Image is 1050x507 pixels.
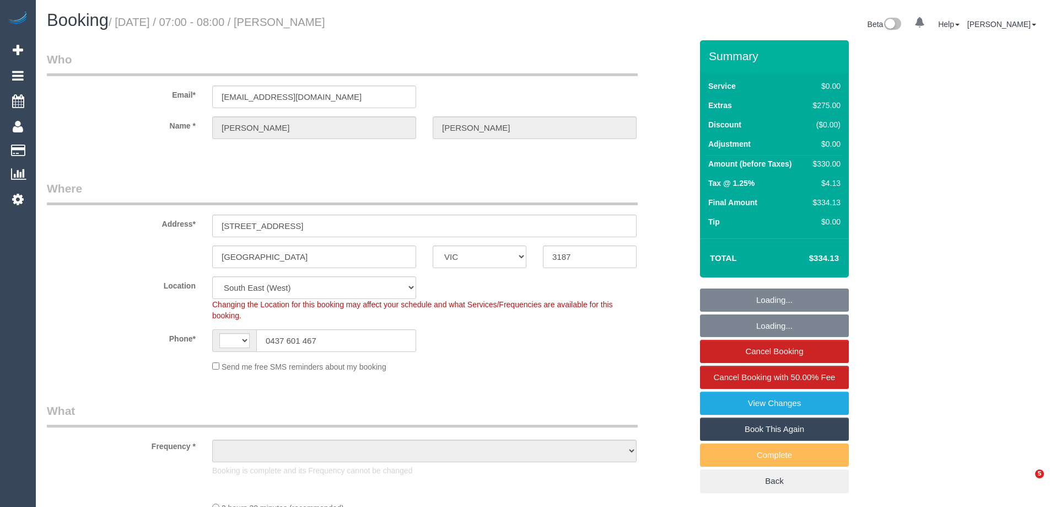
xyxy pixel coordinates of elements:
[7,11,29,26] img: Automaid Logo
[809,158,841,169] div: $330.00
[39,86,204,100] label: Email*
[1013,469,1039,496] iframe: Intercom live chat
[708,197,757,208] label: Final Amount
[809,197,841,208] div: $334.13
[809,119,841,130] div: ($0.00)
[212,116,416,139] input: First Name*
[39,276,204,291] label: Location
[212,246,416,268] input: Suburb*
[39,437,204,452] label: Frequency *
[256,329,416,352] input: Phone*
[700,392,849,415] a: View Changes
[708,158,791,169] label: Amount (before Taxes)
[883,18,901,32] img: New interface
[708,100,732,111] label: Extras
[39,329,204,344] label: Phone*
[700,469,849,493] a: Back
[1035,469,1044,478] span: 5
[212,465,637,476] p: Booking is complete and its Frequency cannot be changed
[967,20,1036,29] a: [PERSON_NAME]
[222,362,386,371] span: Send me free SMS reminders about my booking
[700,340,849,363] a: Cancel Booking
[212,86,416,108] input: Email*
[700,418,849,441] a: Book This Again
[708,216,720,227] label: Tip
[47,180,638,205] legend: Where
[710,253,737,263] strong: Total
[109,16,325,28] small: / [DATE] / 07:00 - 08:00 / [PERSON_NAME]
[809,138,841,150] div: $0.00
[809,178,841,189] div: $4.13
[714,372,836,382] span: Cancel Booking with 50.00% Fee
[708,119,741,130] label: Discount
[809,216,841,227] div: $0.00
[47,10,109,30] span: Booking
[700,366,849,389] a: Cancel Booking with 50.00% Fee
[868,20,902,29] a: Beta
[433,116,637,139] input: Last Name*
[938,20,960,29] a: Help
[708,178,755,189] label: Tax @ 1.25%
[809,100,841,111] div: $275.00
[776,254,839,263] h4: $334.13
[708,81,736,92] label: Service
[39,215,204,230] label: Address*
[39,116,204,131] label: Name *
[47,403,638,428] legend: What
[543,246,637,268] input: Post Code*
[709,50,843,62] h3: Summary
[809,81,841,92] div: $0.00
[47,51,638,76] legend: Who
[212,300,613,320] span: Changing the Location for this booking may affect your schedule and what Services/Frequencies are...
[708,138,751,150] label: Adjustment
